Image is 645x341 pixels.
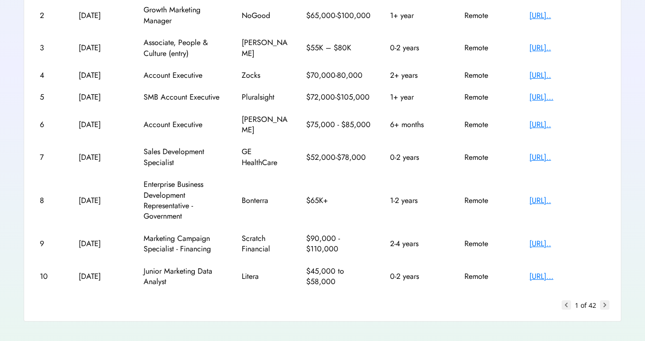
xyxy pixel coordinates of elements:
[79,271,126,282] div: [DATE]
[390,195,447,206] div: 1-2 years
[529,70,605,81] div: [URL]..
[306,10,372,21] div: $65,000-$100,000
[242,37,289,59] div: [PERSON_NAME]
[390,120,447,130] div: 6+ months
[464,195,512,206] div: Remote
[40,43,61,53] div: 3
[306,120,372,130] div: $75,000 - $85,000
[562,300,571,310] button: keyboard_arrow_left
[144,120,224,130] div: Account Executive
[144,92,224,102] div: SMB Account Executive
[144,266,224,287] div: Junior Marketing Data Analyst
[144,37,224,59] div: Associate, People & Culture (entry)
[242,233,289,255] div: Scratch Financial
[390,43,447,53] div: 0-2 years
[464,10,512,21] div: Remote
[306,70,372,81] div: $70,000-80,000
[40,70,61,81] div: 4
[464,239,512,249] div: Remote
[529,92,605,102] div: [URL]...
[390,239,447,249] div: 2-4 years
[600,300,609,310] button: chevron_right
[79,10,126,21] div: [DATE]
[529,195,605,206] div: [URL]..
[144,179,224,222] div: Enterprise Business Development Representative - Government
[144,147,224,168] div: Sales Development Specialist
[306,92,372,102] div: $72,000-$105,000
[306,152,372,163] div: $52,000-$78,000
[464,43,512,53] div: Remote
[242,10,289,21] div: NoGood
[464,152,512,163] div: Remote
[464,271,512,282] div: Remote
[79,152,126,163] div: [DATE]
[40,239,61,249] div: 9
[529,10,605,21] div: [URL]..
[390,10,447,21] div: 1+ year
[144,233,224,255] div: Marketing Campaign Specialist - Financing
[390,152,447,163] div: 0-2 years
[242,70,289,81] div: Zocks
[242,114,289,136] div: [PERSON_NAME]
[40,271,61,282] div: 10
[529,239,605,249] div: [URL]..
[242,147,289,168] div: GE HealthCare
[79,92,126,102] div: [DATE]
[40,152,61,163] div: 7
[40,195,61,206] div: 8
[40,10,61,21] div: 2
[464,70,512,81] div: Remote
[464,120,512,130] div: Remote
[529,43,605,53] div: [URL]..
[79,43,126,53] div: [DATE]
[529,271,605,282] div: [URL]...
[390,271,447,282] div: 0-2 years
[575,301,596,310] div: 1 of 42
[242,92,289,102] div: Pluralsight
[529,152,605,163] div: [URL]..
[79,70,126,81] div: [DATE]
[464,92,512,102] div: Remote
[144,5,224,26] div: Growth Marketing Manager
[242,195,289,206] div: Bonterra
[79,239,126,249] div: [DATE]
[306,266,372,287] div: $45,000 to $58,000
[390,92,447,102] div: 1+ year
[529,120,605,130] div: [URL]..
[390,70,447,81] div: 2+ years
[144,70,224,81] div: Account Executive
[306,233,372,255] div: $90,000 - $110,000
[79,195,126,206] div: [DATE]
[40,120,61,130] div: 6
[306,43,372,53] div: $55K – $80K
[40,92,61,102] div: 5
[242,271,289,282] div: Litera
[79,120,126,130] div: [DATE]
[306,195,372,206] div: $65K+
